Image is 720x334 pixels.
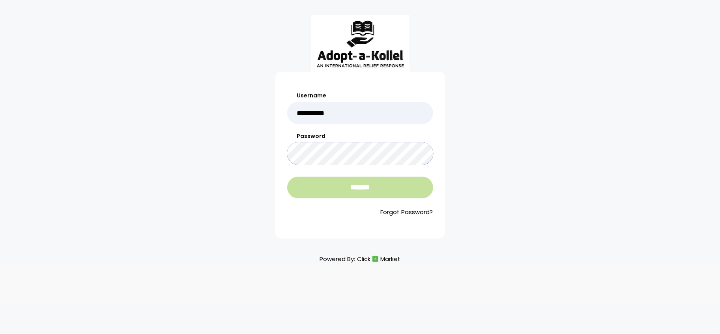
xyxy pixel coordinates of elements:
a: ClickMarket [357,254,400,264]
label: Password [287,132,433,140]
label: Username [287,91,433,100]
img: aak_logo_sm.jpeg [311,15,410,72]
img: cm_icon.png [372,256,378,262]
a: Forgot Password? [287,208,433,217]
p: Powered By: [320,254,400,264]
